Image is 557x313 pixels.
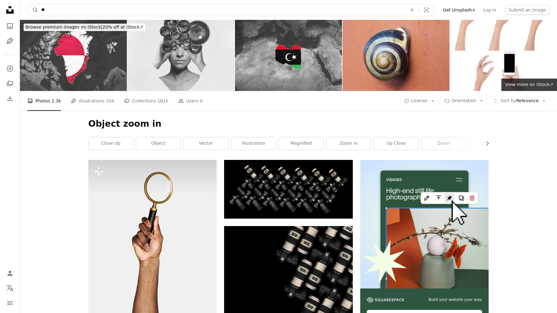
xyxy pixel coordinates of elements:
[279,137,323,150] a: magnified
[4,297,16,309] button: Menu
[450,20,557,91] img: Woman hands holding smart phone with blank screen display and collection of different touch and p...
[400,96,439,106] button: License
[421,137,466,150] a: zoom
[231,137,276,150] a: illustration
[501,79,557,91] a: View more on iStock↗
[439,5,479,15] a: Get Unsplash+
[326,137,371,150] a: zoom in
[367,297,404,302] img: file-1606177908946-d1eed1cbe4f5image
[89,137,133,150] a: close up
[157,98,168,104] span: 181k
[27,4,434,16] form: Find visuals sitewide
[4,77,16,90] a: Collections
[429,297,482,302] span: Build your website your way.
[28,4,38,16] button: Search Unsplash
[20,20,149,35] a: Browse premium images on iStock|20% off at iStock↗
[4,267,16,279] a: Log in / Sign up
[411,98,428,103] span: License
[482,137,489,150] button: scroll list to the right
[4,4,16,17] a: Home — Unsplash
[4,92,16,105] a: Download History
[106,98,114,104] span: 104
[505,5,550,15] button: Submit an image
[500,98,516,103] span: Sort by
[25,25,143,29] span: 20% off at iStock ↗
[20,20,127,91] img: World Map with Greenland Flag Overlay
[479,5,500,15] a: Log in
[88,245,217,250] a: Hand holding variation of object
[4,282,16,294] button: Language
[419,4,434,16] button: Visual search
[224,160,352,218] img: black and yellow plastic bottle lot
[469,137,513,150] a: detailed
[124,91,168,111] a: Collections 181k
[4,35,16,47] a: Illustrations
[178,91,203,111] a: Users 0
[235,20,342,91] img: World Map with Libya Flag Overlay
[500,98,539,104] span: Relevance
[343,20,449,91] img: Close-up of a vibrantly colored snail shell against a terracotta surface
[224,267,352,273] a: black and yellow dslr camera lens
[505,82,553,87] span: View more on iStock ↗
[184,137,228,150] a: vector
[490,96,550,106] button: Sort byRelevance
[25,25,102,29] span: Browse premium images on iStock |
[224,186,352,192] a: black and yellow plastic bottle lot
[71,91,114,111] a: Illustrations 104
[441,96,487,106] button: Orientation
[360,160,489,288] img: file-1723602894256-972c108553a7image
[127,20,234,91] img: Surreal Vision - Person with Multiple Eyeglass Lenses
[4,62,16,75] a: Explore
[200,98,203,104] span: 0
[88,118,489,129] h1: Object zoom in
[4,20,16,32] a: Photos
[452,98,476,103] span: Orientation
[374,137,418,150] a: up close
[405,4,419,16] button: Clear
[136,137,181,150] a: object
